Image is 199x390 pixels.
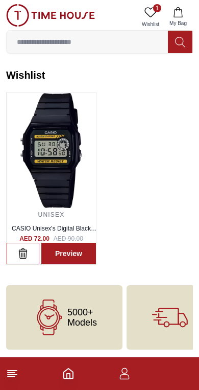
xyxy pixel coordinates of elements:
[6,4,95,27] img: ...
[165,19,191,27] span: My Bag
[67,307,97,328] span: 5000+ Models
[12,225,97,240] a: CASIO Unisex's Digital Black Dial Watch - F-94WA-9DG
[6,68,193,82] h2: Wishlist
[19,235,49,243] h4: AED 72.00
[138,4,163,30] a: 1Wishlist
[7,93,96,208] img: ...
[153,4,161,12] span: 1
[62,368,74,380] a: Home
[38,211,65,218] a: UNISEX
[163,4,193,30] button: My Bag
[54,235,83,243] span: AED 90.00
[138,20,163,28] span: Wishlist
[41,243,96,264] a: Preview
